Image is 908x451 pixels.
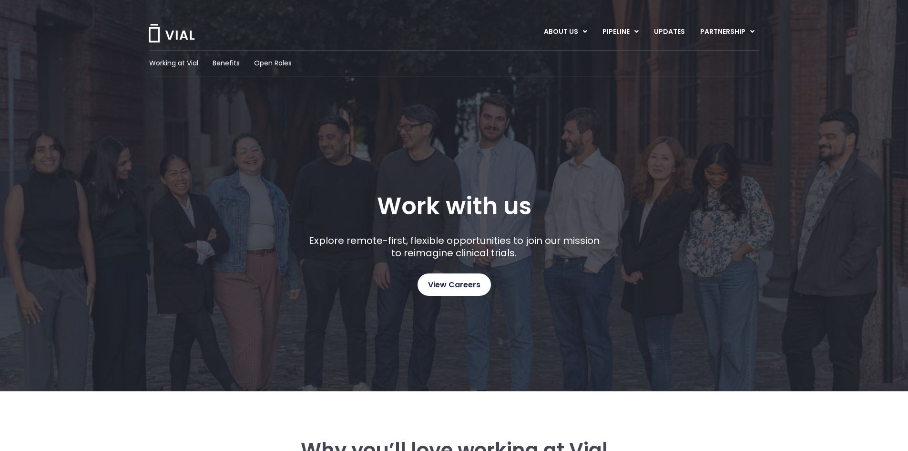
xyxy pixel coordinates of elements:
h1: Work with us [377,192,531,220]
a: Working at Vial [149,58,198,68]
a: PIPELINEMenu Toggle [595,24,646,40]
a: Open Roles [254,58,292,68]
a: PARTNERSHIPMenu Toggle [693,24,762,40]
a: Benefits [213,58,240,68]
a: View Careers [418,273,491,296]
img: Vial Logo [148,24,195,42]
a: ABOUT USMenu Toggle [536,24,594,40]
a: UPDATES [646,24,692,40]
span: View Careers [428,279,480,291]
p: Explore remote-first, flexible opportunities to join our mission to reimagine clinical trials. [305,234,603,259]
